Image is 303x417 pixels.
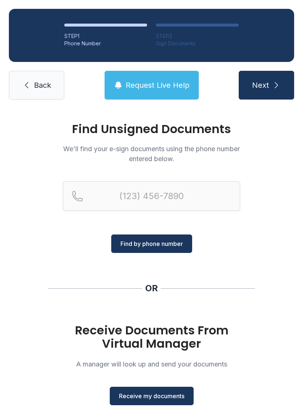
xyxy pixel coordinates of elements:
[63,144,240,164] p: We'll find your e-sign documents using the phone number entered below.
[156,32,239,40] div: STEP 2
[64,32,147,40] div: STEP 1
[145,282,158,294] div: OR
[34,80,51,90] span: Back
[63,181,240,211] input: Reservation phone number
[156,40,239,47] div: Sign Documents
[120,239,183,248] span: Find by phone number
[63,123,240,135] h1: Find Unsigned Documents
[64,40,147,47] div: Phone Number
[126,80,190,90] span: Request Live Help
[63,359,240,369] p: A manager will look up and send your documents
[252,80,269,90] span: Next
[63,324,240,350] h1: Receive Documents From Virtual Manager
[119,392,184,400] span: Receive my documents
